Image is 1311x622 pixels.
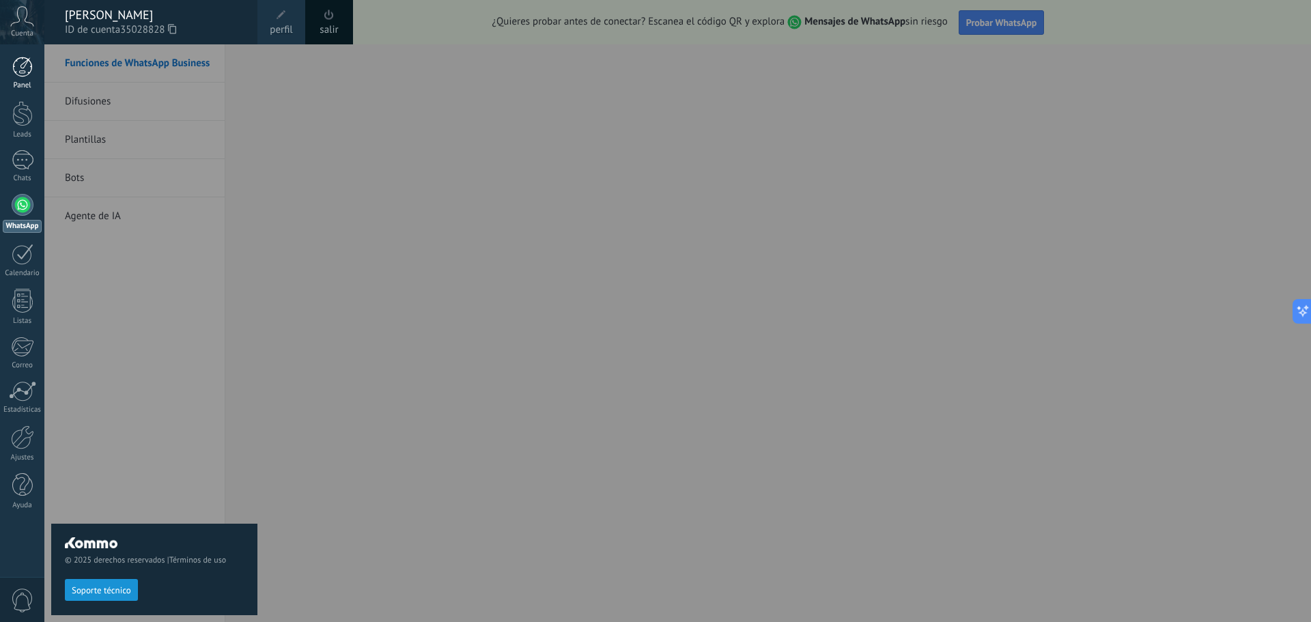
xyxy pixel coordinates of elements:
[65,23,244,38] span: ID de cuenta
[3,130,42,139] div: Leads
[3,317,42,326] div: Listas
[3,453,42,462] div: Ajustes
[120,23,176,38] span: 35028828
[65,8,244,23] div: [PERSON_NAME]
[3,361,42,370] div: Correo
[320,23,338,38] a: salir
[65,579,138,601] button: Soporte técnico
[3,220,42,233] div: WhatsApp
[3,501,42,510] div: Ayuda
[65,555,244,565] span: © 2025 derechos reservados |
[3,81,42,90] div: Panel
[169,555,226,565] a: Términos de uso
[72,586,131,595] span: Soporte técnico
[3,174,42,183] div: Chats
[3,269,42,278] div: Calendario
[270,23,292,38] span: perfil
[11,29,33,38] span: Cuenta
[65,584,138,595] a: Soporte técnico
[3,406,42,414] div: Estadísticas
